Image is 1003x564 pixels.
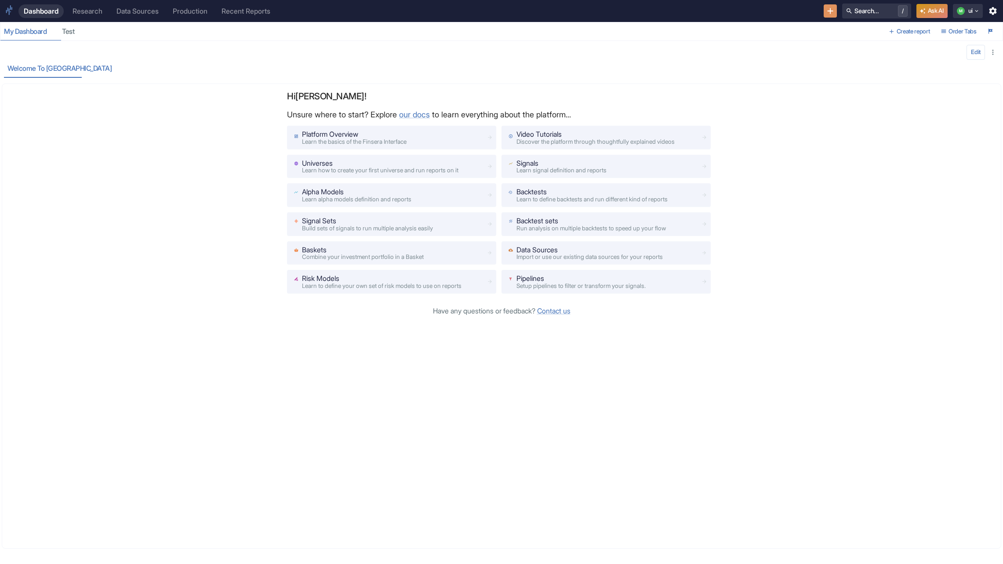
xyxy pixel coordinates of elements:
[516,138,675,145] span: Discover the platform through thoughtfully explained videos
[18,4,64,18] a: Dashboard
[516,273,646,284] p: Pipelines
[116,7,159,15] div: Data Sources
[302,273,462,284] p: Risk Models
[302,187,411,197] p: Alpha Models
[302,282,462,289] span: Learn to define your own set of risk models to use on reports
[302,216,433,226] p: Signal Sets
[501,241,711,265] a: Data SourcesImport or use our existing data sources for your reports
[62,27,83,36] div: test
[173,7,207,15] div: Production
[824,4,837,18] button: New Resource
[916,4,947,18] button: Ask AI
[4,27,55,36] div: My Dashboard
[222,7,270,15] div: Recent Reports
[967,45,985,60] button: config
[516,253,663,260] span: Import or use our existing data sources for your reports
[167,4,213,18] a: Production
[842,4,911,18] button: Search.../
[287,109,716,120] p: Unsure where to start? Explore to learn everything about the platform...
[287,155,496,178] a: UniversesLearn how to create your first universe and run reports on it
[537,307,571,315] a: Contact us
[287,212,496,236] a: Signal SetsBuild sets of signals to run multiple analysis easily
[984,25,997,39] button: Launch Tour
[287,91,716,102] p: Hi [PERSON_NAME] !
[302,129,407,140] p: Platform Overview
[516,187,668,197] p: Backtests
[938,25,981,39] button: Order Tabs
[302,245,424,255] p: Baskets
[516,167,607,174] span: Learn signal definition and reports
[516,245,663,255] p: Data Sources
[7,64,112,73] div: Welcome to [GEOGRAPHIC_DATA]
[501,126,711,149] a: Video TutorialsDiscover the platform through thoughtfully explained videos
[516,282,646,289] span: Setup pipelines to filter or transform your signals.
[302,196,411,203] span: Learn alpha models definition and reports
[302,158,458,169] p: Universes
[516,196,668,203] span: Learn to define backtests and run different kind of reports
[516,225,666,232] span: Run analysis on multiple backtests to speed up your flow
[67,4,108,18] a: Research
[302,167,458,174] span: Learn how to create your first universe and run reports on it
[501,212,711,236] a: Backtest setsRun analysis on multiple backtests to speed up your flow
[287,241,496,265] a: BasketsCombine your investment portfolio in a Basket
[287,126,496,149] a: Platform OverviewLearn the basics of the Finsera Interface
[0,22,885,40] div: dashboard tabs
[957,7,965,15] div: M
[501,183,711,207] a: BacktestsLearn to define backtests and run different kind of reports
[516,216,666,226] p: Backtest sets
[399,110,430,119] a: our docs
[287,306,716,317] p: Have any questions or feedback?
[302,253,424,260] span: Combine your investment portfolio in a Basket
[216,4,276,18] a: Recent Reports
[516,158,607,169] p: Signals
[516,129,675,140] p: Video Tutorials
[302,138,407,145] span: Learn the basics of the Finsera Interface
[953,4,983,18] button: Mui
[501,270,711,294] a: PipelinesSetup pipelines to filter or transform your signals.
[287,270,496,294] a: Risk ModelsLearn to define your own set of risk models to use on reports
[885,25,934,39] button: Create report
[287,183,496,207] a: Alpha ModelsLearn alpha models definition and reports
[501,155,711,178] a: SignalsLearn signal definition and reports
[73,7,102,15] div: Research
[302,225,433,232] span: Build sets of signals to run multiple analysis easily
[24,7,58,15] div: Dashboard
[111,4,164,18] a: Data Sources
